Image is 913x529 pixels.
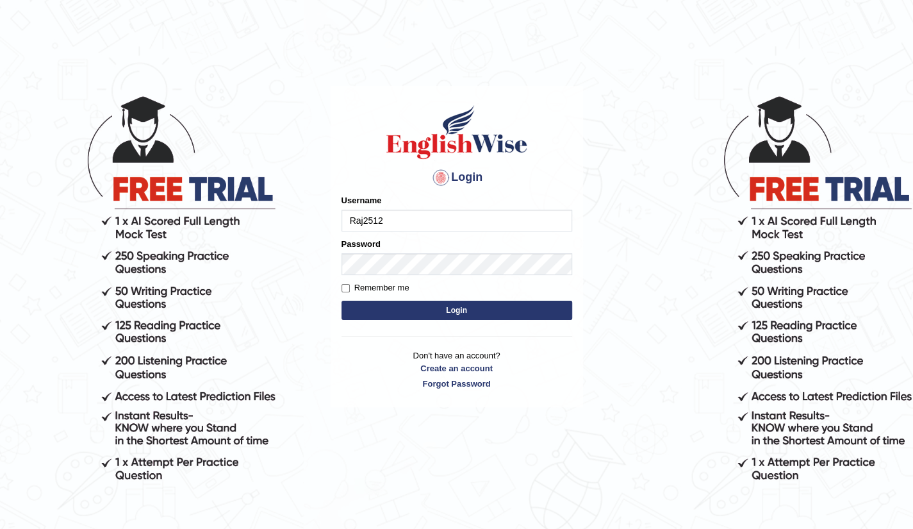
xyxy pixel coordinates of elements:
label: Remember me [341,281,409,294]
a: Create an account [341,362,572,374]
label: Password [341,238,381,250]
a: Forgot Password [341,378,572,390]
label: Username [341,194,382,206]
button: Login [341,301,572,320]
p: Don't have an account? [341,349,572,389]
h4: Login [341,167,572,188]
input: Remember me [341,284,350,292]
img: Logo of English Wise sign in for intelligent practice with AI [384,103,530,161]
